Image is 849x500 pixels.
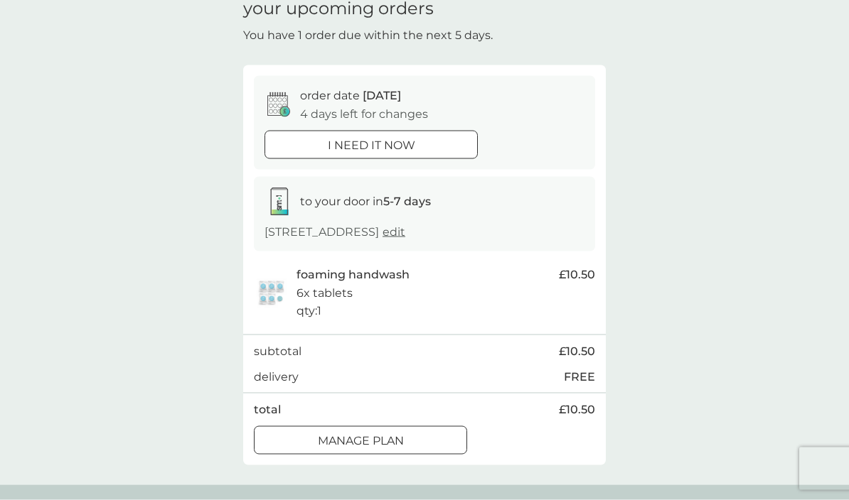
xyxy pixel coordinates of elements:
strong: 5-7 days [383,195,431,208]
p: order date [300,87,401,105]
span: [DATE] [363,89,401,102]
button: Manage plan [254,426,467,455]
a: edit [383,225,405,239]
p: total [254,401,281,419]
p: 4 days left for changes [300,105,428,124]
p: i need it now [328,136,415,155]
p: delivery [254,368,299,386]
p: FREE [564,368,595,386]
p: [STREET_ADDRESS] [265,223,405,241]
p: foaming handwash [297,266,410,284]
span: £10.50 [559,266,595,284]
p: You have 1 order due within the next 5 days. [243,26,493,45]
span: £10.50 [559,342,595,361]
span: to your door in [300,195,431,208]
button: i need it now [265,131,478,159]
p: 6x tablets [297,284,353,303]
p: subtotal [254,342,301,361]
p: Manage plan [318,432,404,450]
span: £10.50 [559,401,595,419]
p: qty : 1 [297,302,321,320]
